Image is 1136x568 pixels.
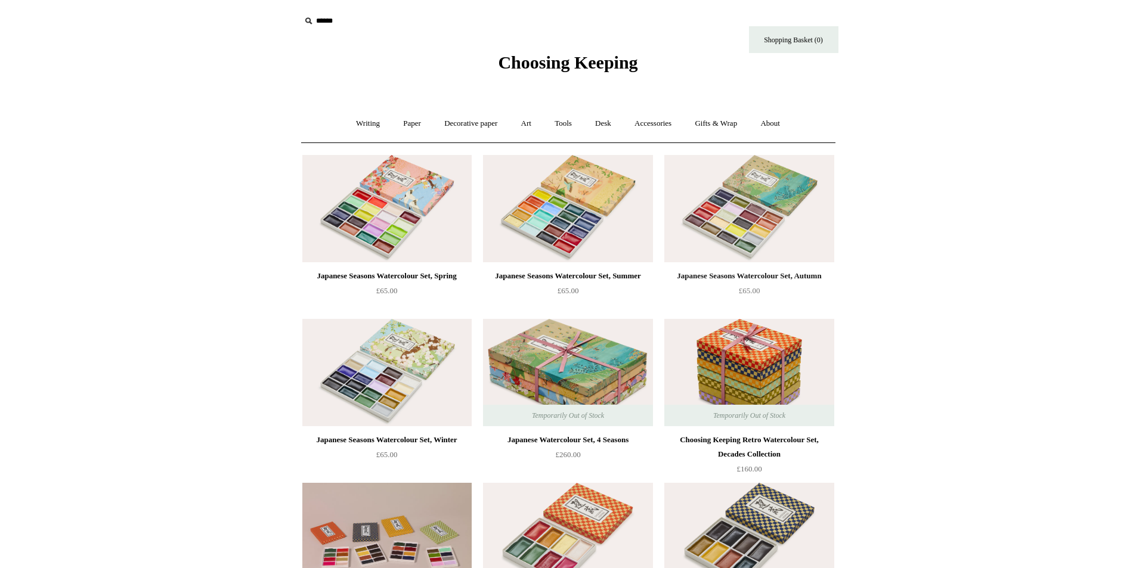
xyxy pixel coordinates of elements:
div: Japanese Seasons Watercolour Set, Summer [486,269,649,283]
img: Japanese Watercolour Set, 4 Seasons [483,319,652,426]
a: Japanese Seasons Watercolour Set, Winter £65.00 [302,433,472,482]
span: £65.00 [739,286,760,295]
span: £160.00 [736,464,762,473]
span: £65.00 [558,286,579,295]
div: Japanese Watercolour Set, 4 Seasons [486,433,649,447]
span: £65.00 [376,286,398,295]
a: Tools [544,108,583,139]
img: Japanese Seasons Watercolour Set, Spring [302,155,472,262]
a: Japanese Watercolour Set, 4 Seasons £260.00 [483,433,652,482]
a: Accessories [624,108,682,139]
img: Japanese Seasons Watercolour Set, Autumn [664,155,834,262]
span: Temporarily Out of Stock [520,405,616,426]
a: Art [510,108,542,139]
a: Japanese Watercolour Set, 4 Seasons Japanese Watercolour Set, 4 Seasons Temporarily Out of Stock [483,319,652,426]
img: Japanese Seasons Watercolour Set, Summer [483,155,652,262]
a: Choosing Keeping Retro Watercolour Set, Decades Collection Choosing Keeping Retro Watercolour Set... [664,319,834,426]
a: Japanese Seasons Watercolour Set, Spring £65.00 [302,269,472,318]
a: Shopping Basket (0) [749,26,838,53]
a: Choosing Keeping Retro Watercolour Set, Decades Collection £160.00 [664,433,834,482]
a: Japanese Seasons Watercolour Set, Winter Japanese Seasons Watercolour Set, Winter [302,319,472,426]
a: Gifts & Wrap [684,108,748,139]
div: Japanese Seasons Watercolour Set, Autumn [667,269,831,283]
img: Japanese Seasons Watercolour Set, Winter [302,319,472,426]
a: Japanese Seasons Watercolour Set, Summer Japanese Seasons Watercolour Set, Summer [483,155,652,262]
a: Japanese Seasons Watercolour Set, Summer £65.00 [483,269,652,318]
a: Desk [584,108,622,139]
div: Japanese Seasons Watercolour Set, Spring [305,269,469,283]
a: Paper [392,108,432,139]
span: £65.00 [376,450,398,459]
img: Choosing Keeping Retro Watercolour Set, Decades Collection [664,319,834,426]
a: Japanese Seasons Watercolour Set, Autumn £65.00 [664,269,834,318]
a: Decorative paper [434,108,508,139]
a: Japanese Seasons Watercolour Set, Autumn Japanese Seasons Watercolour Set, Autumn [664,155,834,262]
div: Choosing Keeping Retro Watercolour Set, Decades Collection [667,433,831,461]
span: Choosing Keeping [498,52,637,72]
a: About [750,108,791,139]
a: Japanese Seasons Watercolour Set, Spring Japanese Seasons Watercolour Set, Spring [302,155,472,262]
div: Japanese Seasons Watercolour Set, Winter [305,433,469,447]
a: Choosing Keeping [498,62,637,70]
a: Writing [345,108,391,139]
span: £260.00 [555,450,580,459]
span: Temporarily Out of Stock [701,405,797,426]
